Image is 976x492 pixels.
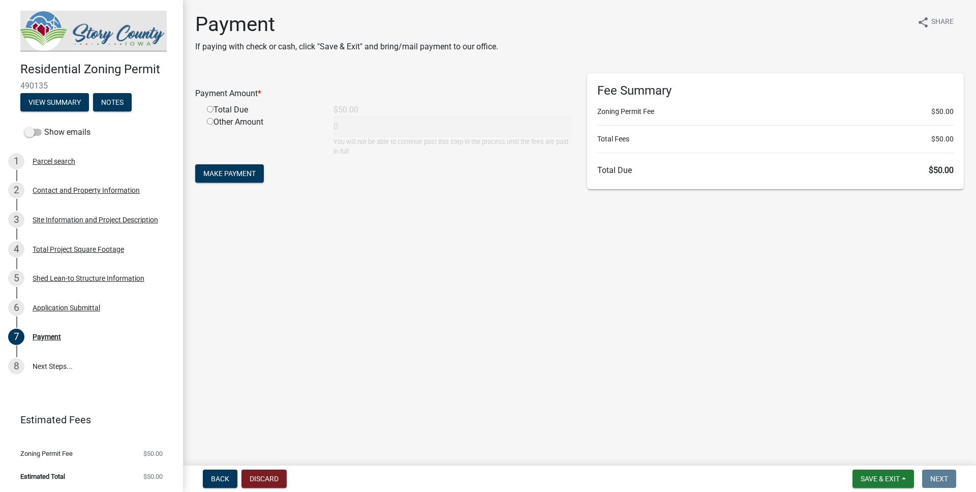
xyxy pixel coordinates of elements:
[199,116,326,156] div: Other Amount
[188,88,579,100] div: Payment Amount
[8,300,24,316] div: 6
[143,473,163,480] span: $50.00
[597,165,954,175] h6: Total Due
[909,12,962,32] button: shareShare
[597,134,954,144] li: Total Fees
[33,187,140,194] div: Contact and Property Information
[597,83,954,98] h6: Fee Summary
[33,304,100,311] div: Application Submittal
[24,126,90,138] label: Show emails
[597,106,954,117] li: Zoning Permit Fee
[20,93,89,111] button: View Summary
[8,410,167,430] a: Estimated Fees
[33,216,158,223] div: Site Information and Project Description
[931,134,954,144] span: $50.00
[8,212,24,228] div: 3
[33,275,144,282] div: Shed Lean-to Structure Information
[195,12,498,37] h1: Payment
[33,333,61,340] div: Payment
[20,450,73,457] span: Zoning Permit Fee
[8,241,24,257] div: 4
[203,470,237,488] button: Back
[20,473,65,480] span: Estimated Total
[199,104,326,116] div: Total Due
[195,41,498,53] p: If paying with check or cash, click "Save & Exit" and bring/mail payment to our office.
[20,62,175,77] h4: Residential Zoning Permit
[931,106,954,117] span: $50.00
[33,158,75,165] div: Parcel search
[93,99,132,107] wm-modal-confirm: Notes
[929,165,954,175] span: $50.00
[852,470,914,488] button: Save & Exit
[211,475,229,483] span: Back
[20,11,167,51] img: Story County, Iowa
[20,99,89,107] wm-modal-confirm: Summary
[195,164,264,183] button: Make Payment
[8,329,24,345] div: 7
[922,470,956,488] button: Next
[20,81,163,91] span: 490135
[203,169,256,178] span: Make Payment
[930,475,948,483] span: Next
[931,16,954,28] span: Share
[93,93,132,111] button: Notes
[241,470,287,488] button: Discard
[8,153,24,169] div: 1
[8,358,24,374] div: 8
[33,246,124,253] div: Total Project Square Footage
[861,475,900,483] span: Save & Exit
[917,16,929,28] i: share
[8,182,24,198] div: 2
[143,450,163,457] span: $50.00
[8,270,24,286] div: 5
